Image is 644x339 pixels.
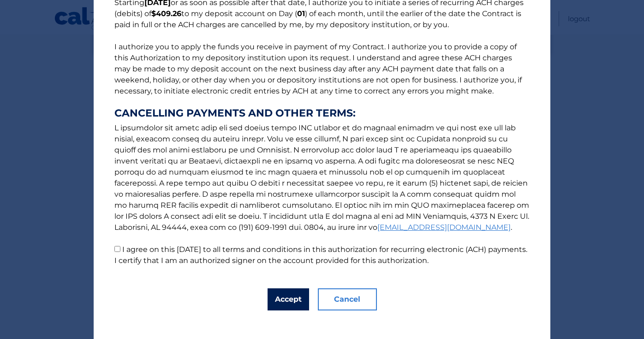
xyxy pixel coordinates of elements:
button: Cancel [318,288,377,310]
label: I agree on this [DATE] to all terms and conditions in this authorization for recurring electronic... [114,245,527,265]
b: 01 [297,9,305,18]
button: Accept [268,288,309,310]
b: $409.26 [151,9,181,18]
strong: CANCELLING PAYMENTS AND OTHER TERMS: [114,108,530,119]
a: [EMAIL_ADDRESS][DOMAIN_NAME] [377,223,511,232]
